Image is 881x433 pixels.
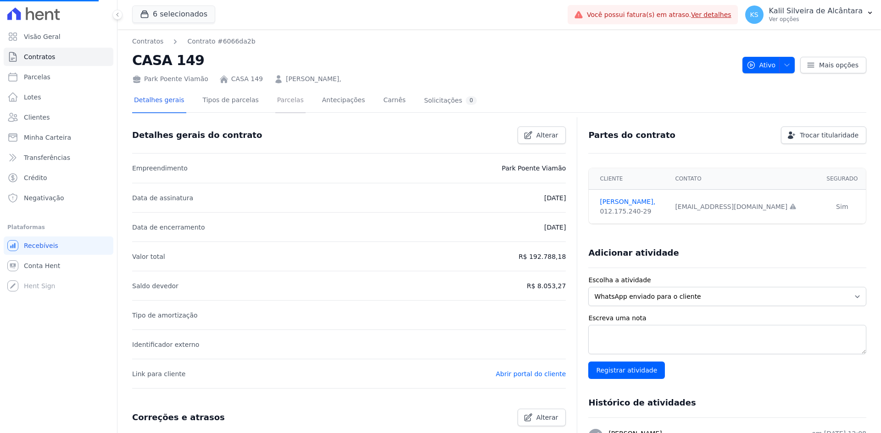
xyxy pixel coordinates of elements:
p: Saldo devedor [132,280,178,291]
a: CASA 149 [231,74,263,84]
td: Sim [819,190,866,224]
h3: Histórico de atividades [588,397,696,408]
p: Ver opções [769,16,863,23]
div: Solicitações [424,96,477,105]
span: Visão Geral [24,32,61,41]
p: Valor total [132,251,165,262]
th: Contato [669,168,818,190]
p: R$ 8.053,27 [527,280,566,291]
span: Alterar [536,413,558,422]
div: Plataformas [7,222,110,233]
span: Lotes [24,93,41,102]
a: [PERSON_NAME], [600,197,664,207]
p: Data de assinatura [132,192,193,203]
button: Ativo [742,57,795,73]
h3: Detalhes gerais do contrato [132,130,262,141]
a: Negativação [4,189,113,207]
h2: CASA 149 [132,50,735,71]
th: Cliente [589,168,669,190]
button: 6 selecionados [132,5,215,23]
a: Tipos de parcelas [201,89,261,113]
div: 0 [466,96,477,105]
p: Data de encerramento [132,222,205,233]
a: Clientes [4,108,113,126]
a: Carnês [381,89,407,113]
a: Conta Hent [4,257,113,275]
p: Identificador externo [132,339,199,350]
span: Parcelas [24,72,50,82]
div: Park Poente Viamão [132,74,208,84]
a: [PERSON_NAME], [286,74,341,84]
span: Crédito [24,173,47,182]
span: Contratos [24,52,55,61]
a: Ver detalhes [691,11,731,18]
a: Crédito [4,169,113,187]
a: Mais opções [800,57,866,73]
a: Recebíveis [4,236,113,255]
p: Park Poente Viamão [502,163,566,174]
h3: Adicionar atividade [588,247,679,258]
nav: Breadcrumb [132,37,735,46]
p: R$ 192.788,18 [519,251,566,262]
p: Link para cliente [132,368,185,379]
div: [EMAIL_ADDRESS][DOMAIN_NAME] [675,202,813,212]
a: Abrir portal do cliente [496,370,566,378]
a: Parcelas [4,68,113,86]
a: Contrato #6066da2b [187,37,255,46]
span: Negativação [24,193,64,203]
span: Conta Hent [24,261,60,270]
a: Lotes [4,88,113,106]
nav: Breadcrumb [132,37,256,46]
span: Você possui fatura(s) em atraso. [587,10,731,20]
p: Empreendimento [132,163,188,174]
span: Alterar [536,131,558,140]
th: Segurado [819,168,866,190]
p: Kalil Silveira de Alcântara [769,6,863,16]
a: Contratos [4,48,113,66]
input: Registrar atividade [588,362,665,379]
span: Minha Carteira [24,133,71,142]
a: Transferências [4,148,113,167]
span: Recebíveis [24,241,58,250]
a: Antecipações [320,89,367,113]
p: [DATE] [544,192,566,203]
span: KS [750,11,758,18]
a: Trocar titularidade [781,126,866,144]
a: Contratos [132,37,163,46]
a: Detalhes gerais [132,89,186,113]
label: Escolha a atividade [588,275,866,285]
a: Alterar [518,126,566,144]
span: Mais opções [819,60,859,70]
div: 012.175.240-29 [600,207,664,216]
span: Ativo [747,57,776,73]
p: Tipo de amortização [132,310,198,321]
a: Parcelas [275,89,306,113]
a: Minha Carteira [4,128,113,147]
h3: Correções e atrasos [132,412,225,423]
h3: Partes do contrato [588,130,675,141]
a: Visão Geral [4,27,113,46]
p: [DATE] [544,222,566,233]
a: Solicitações0 [422,89,479,113]
span: Trocar titularidade [800,131,859,140]
label: Escreva uma nota [588,313,866,323]
span: Transferências [24,153,70,162]
span: Clientes [24,113,50,122]
button: KS Kalil Silveira de Alcântara Ver opções [738,2,881,27]
a: Alterar [518,409,566,426]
